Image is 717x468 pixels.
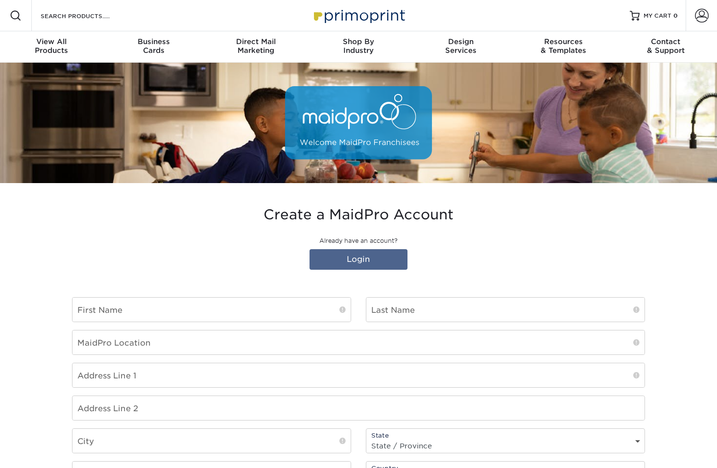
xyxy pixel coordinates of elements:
[72,236,645,245] p: Already have an account?
[102,31,205,63] a: BusinessCards
[102,37,205,46] span: Business
[72,207,645,223] h3: Create a MaidPro Account
[307,31,409,63] a: Shop ByIndustry
[310,249,407,270] a: Login
[410,31,512,63] a: DesignServices
[307,37,409,55] div: Industry
[512,37,615,46] span: Resources
[615,37,717,46] span: Contact
[512,31,615,63] a: Resources& Templates
[40,10,135,22] input: SEARCH PRODUCTS.....
[410,37,512,55] div: Services
[512,37,615,55] div: & Templates
[410,37,512,46] span: Design
[307,37,409,46] span: Shop By
[615,37,717,55] div: & Support
[205,31,307,63] a: Direct MailMarketing
[205,37,307,55] div: Marketing
[615,31,717,63] a: Contact& Support
[644,12,671,20] span: MY CART
[102,37,205,55] div: Cards
[285,86,432,160] img: MaidPro
[673,12,678,19] span: 0
[310,5,407,26] img: Primoprint
[205,37,307,46] span: Direct Mail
